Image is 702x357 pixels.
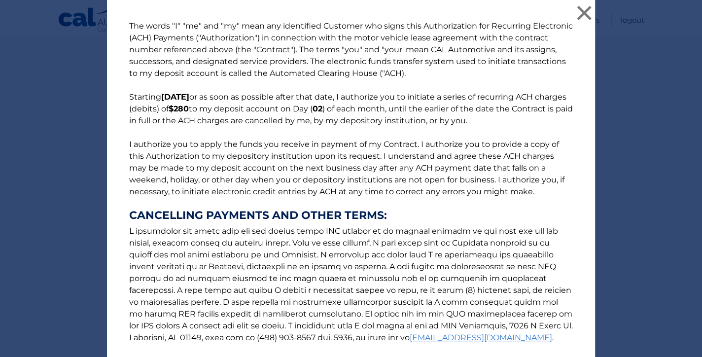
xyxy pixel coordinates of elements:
[410,333,552,342] a: [EMAIL_ADDRESS][DOMAIN_NAME]
[129,210,573,221] strong: CANCELLING PAYMENTS AND OTHER TERMS:
[313,104,322,113] b: 02
[161,92,189,102] b: [DATE]
[169,104,189,113] b: $280
[574,3,594,23] button: ×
